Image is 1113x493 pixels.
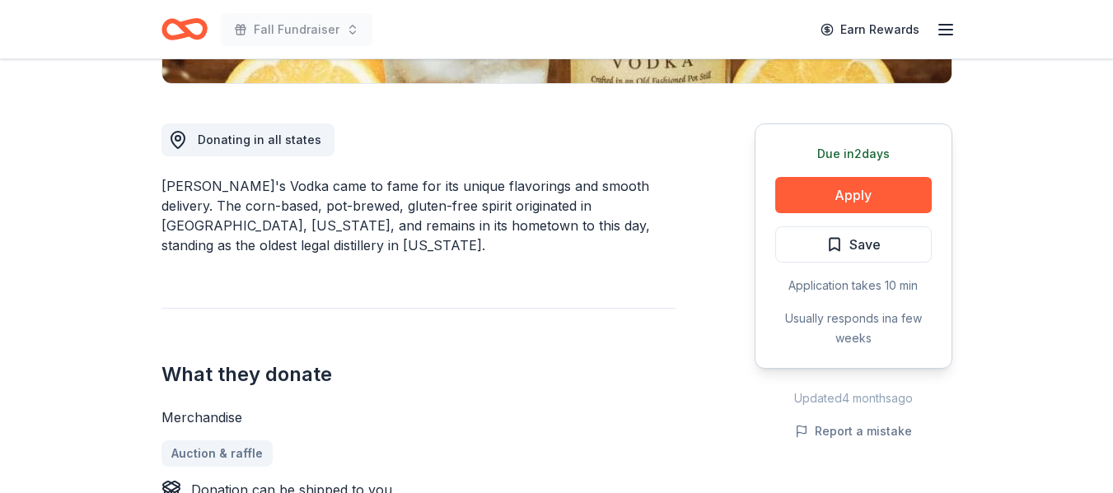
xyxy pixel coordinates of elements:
span: Donating in all states [198,133,321,147]
button: Apply [775,177,932,213]
div: Updated 4 months ago [755,388,952,408]
button: Fall Fundraiser [221,13,372,46]
a: Home [161,10,208,49]
button: Save [775,226,932,263]
button: Report a mistake [795,421,912,441]
span: Save [849,234,881,255]
h2: What they donate [161,361,676,388]
a: Auction & raffle [161,440,273,467]
div: [PERSON_NAME]'s Vodka came to fame for its unique flavorings and smooth delivery. The corn-based,... [161,176,676,255]
a: Earn Rewards [811,15,929,44]
div: Application takes 10 min [775,276,932,295]
div: Due in 2 days [775,144,932,164]
div: Merchandise [161,407,676,427]
span: Fall Fundraiser [254,20,339,40]
div: Usually responds in a few weeks [775,309,932,348]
